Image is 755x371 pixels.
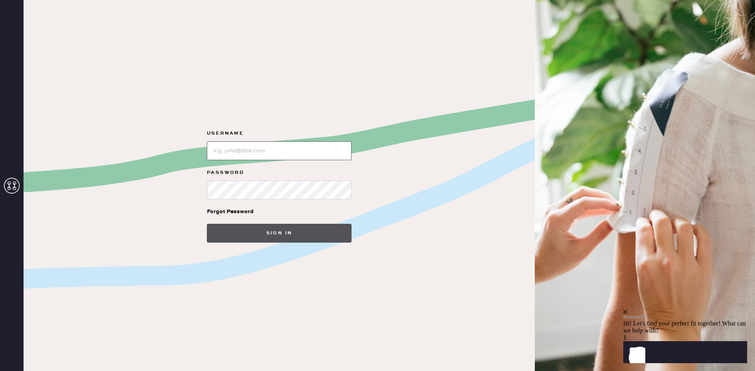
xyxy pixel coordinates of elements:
a: Forgot Password [207,199,254,224]
label: Password [207,168,352,177]
button: Sign in [207,224,352,243]
input: e.g. john@doe.com [207,141,352,160]
div: Forgot Password [207,207,254,216]
iframe: Front Chat [623,262,753,369]
label: Username [207,129,352,138]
